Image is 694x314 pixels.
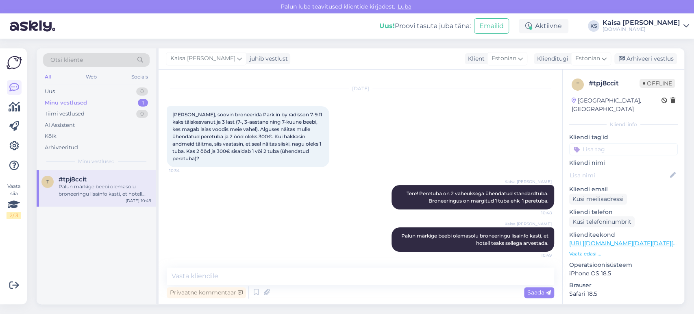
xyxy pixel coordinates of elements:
[569,216,635,227] div: Küsi telefoninumbrit
[395,3,414,10] span: Luba
[569,281,678,290] p: Brauser
[379,22,395,30] b: Uus!
[640,79,675,88] span: Offline
[505,179,552,185] span: Kaisa [PERSON_NAME]
[569,231,678,239] p: Klienditeekond
[45,87,55,96] div: Uus
[505,221,552,227] span: Kaisa [PERSON_NAME]
[569,159,678,167] p: Kliendi nimi
[136,110,148,118] div: 0
[603,20,680,26] div: Kaisa [PERSON_NAME]
[138,99,148,107] div: 1
[401,233,550,246] span: Palun märkige beebi olemasolu broneeringu lisainfo kasti, et hotell teaks sellega arvestada.
[570,171,668,180] input: Lisa nimi
[569,208,678,216] p: Kliendi telefon
[492,54,516,63] span: Estonian
[575,54,600,63] span: Estonian
[521,252,552,258] span: 10:49
[519,19,568,33] div: Aktiivne
[167,287,246,298] div: Privaatne kommentaar
[569,250,678,257] p: Vaata edasi ...
[379,21,471,31] div: Proovi tasuta juba täna:
[521,210,552,216] span: 10:48
[614,53,677,64] div: Arhiveeri vestlus
[577,81,579,87] span: t
[84,72,98,82] div: Web
[7,183,21,219] div: Vaata siia
[465,55,485,63] div: Klient
[569,290,678,298] p: Safari 18.5
[45,110,85,118] div: Tiimi vestlused
[7,212,21,219] div: 2 / 3
[569,133,678,142] p: Kliendi tag'id
[45,99,87,107] div: Minu vestlused
[46,179,49,185] span: t
[45,144,78,152] div: Arhiveeritud
[59,183,151,198] div: Palun märkige beebi olemasolu broneeringu lisainfo kasti, et hotell teaks sellega arvestada.
[50,56,83,64] span: Otsi kliente
[603,26,680,33] div: [DOMAIN_NAME]
[588,20,599,32] div: KS
[126,198,151,204] div: [DATE] 10:49
[59,176,87,183] span: #tpj8ccit
[167,85,554,92] div: [DATE]
[172,111,323,161] span: [PERSON_NAME], soovin broneerida Park in by radisson 7-9.11 kaks täiskasvanut ja 3 last (7-, 3-aa...
[43,72,52,82] div: All
[169,168,200,174] span: 10:34
[569,185,678,194] p: Kliendi email
[569,269,678,278] p: iPhone OS 18.5
[474,18,509,34] button: Emailid
[572,96,661,113] div: [GEOGRAPHIC_DATA], [GEOGRAPHIC_DATA]
[534,55,568,63] div: Klienditugi
[407,190,550,204] span: Tere! Peretuba on 2 vaheuksega ühendatud standardtuba. Broneeringus on märgitud 1 tuba ehk 1 pere...
[78,158,115,165] span: Minu vestlused
[7,55,22,70] img: Askly Logo
[569,121,678,128] div: Kliendi info
[569,261,678,269] p: Operatsioonisüsteem
[569,143,678,155] input: Lisa tag
[45,121,75,129] div: AI Assistent
[130,72,150,82] div: Socials
[246,55,288,63] div: juhib vestlust
[170,54,235,63] span: Kaisa [PERSON_NAME]
[603,20,689,33] a: Kaisa [PERSON_NAME][DOMAIN_NAME]
[569,194,627,205] div: Küsi meiliaadressi
[589,78,640,88] div: # tpj8ccit
[136,87,148,96] div: 0
[45,132,57,140] div: Kõik
[527,289,551,296] span: Saada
